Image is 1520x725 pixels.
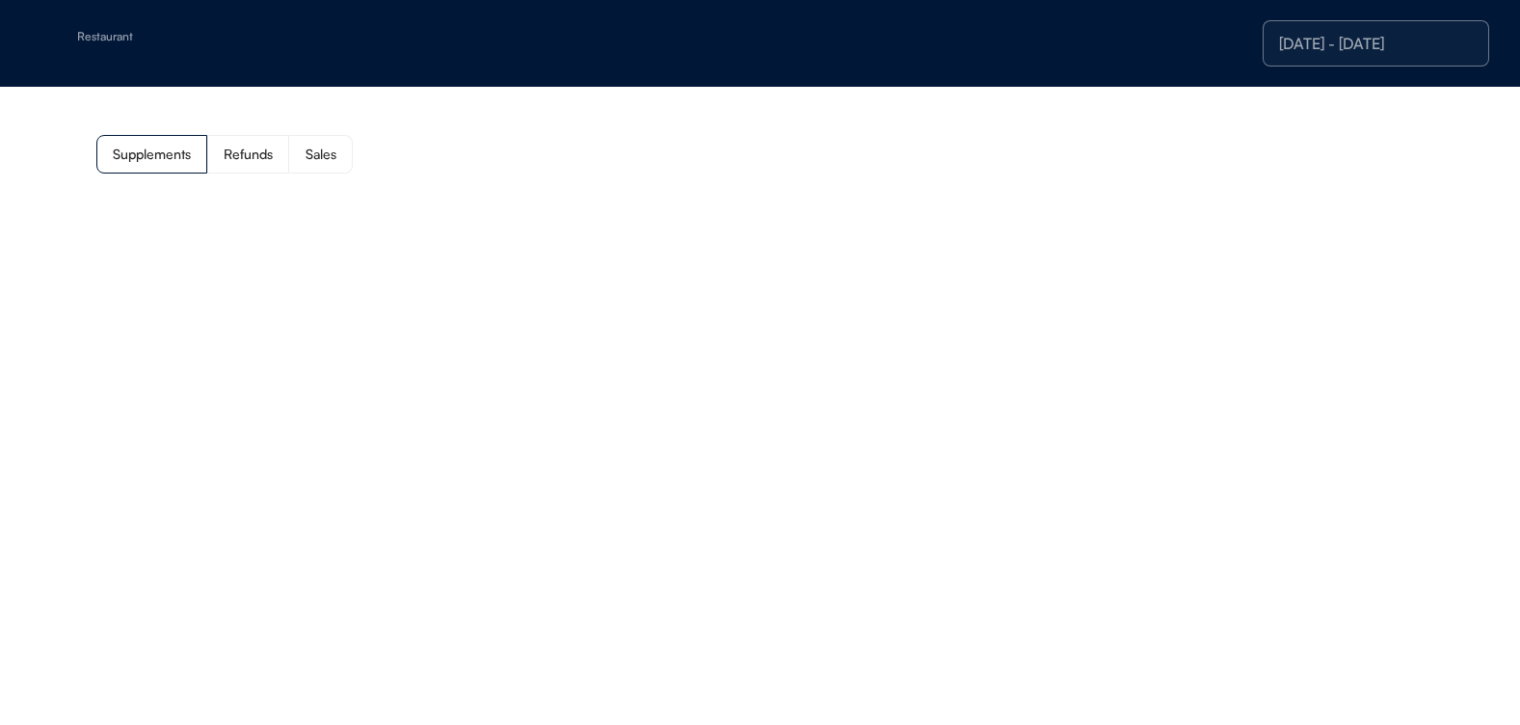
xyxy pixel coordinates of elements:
div: Sales [306,148,336,161]
div: Restaurant [77,31,320,42]
div: Supplements [113,148,191,161]
div: Refunds [224,148,273,161]
div: [DATE] - [DATE] [1279,36,1473,51]
img: yH5BAEAAAAALAAAAAABAAEAAAIBRAA7 [39,28,69,59]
